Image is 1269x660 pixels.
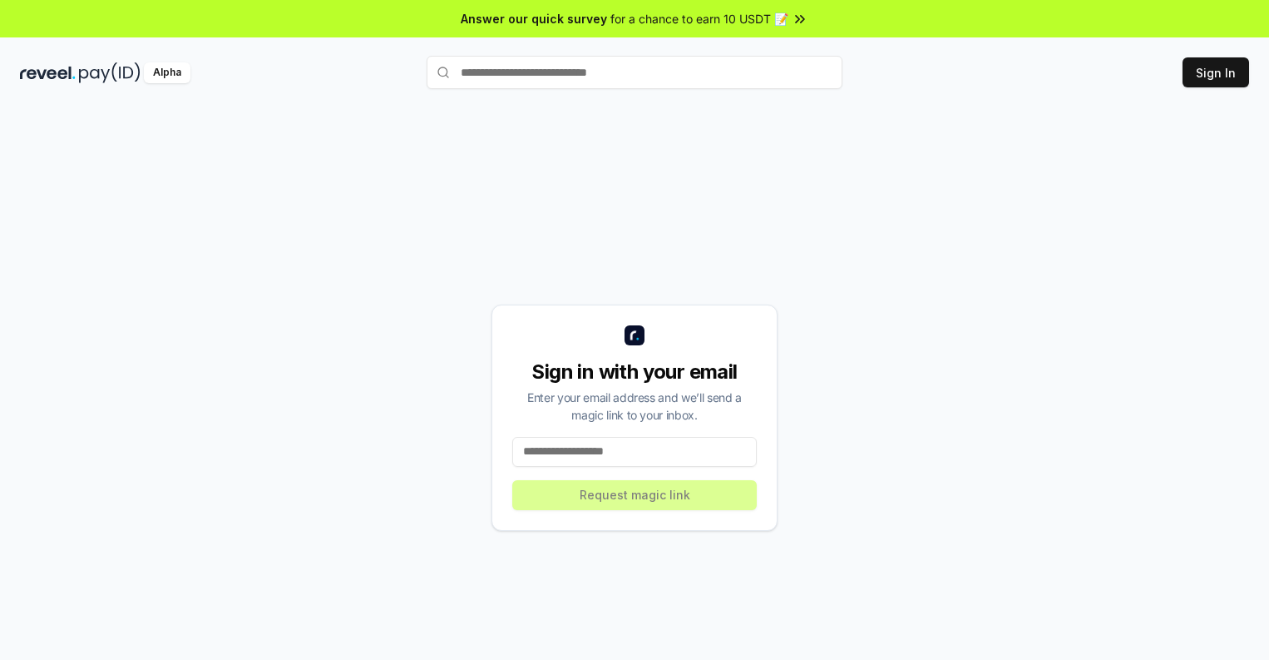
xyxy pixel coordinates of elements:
[512,359,757,385] div: Sign in with your email
[610,10,788,27] span: for a chance to earn 10 USDT 📝
[20,62,76,83] img: reveel_dark
[512,389,757,424] div: Enter your email address and we’ll send a magic link to your inbox.
[625,325,644,345] img: logo_small
[461,10,607,27] span: Answer our quick survey
[79,62,141,83] img: pay_id
[1183,57,1249,87] button: Sign In
[144,62,190,83] div: Alpha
